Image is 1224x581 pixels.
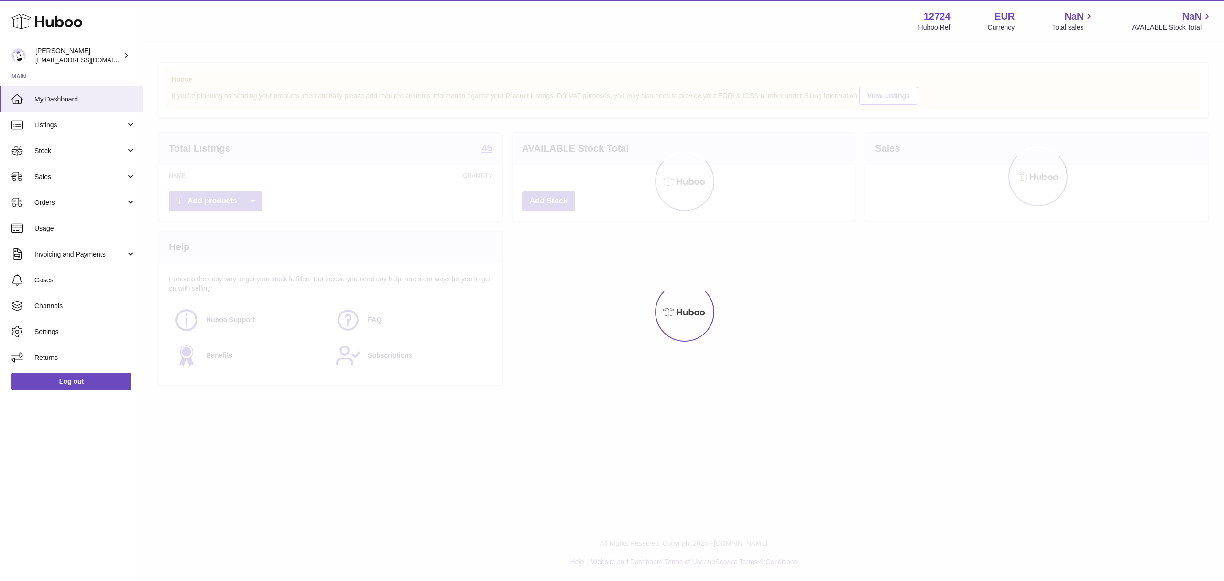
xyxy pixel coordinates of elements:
span: Stock [34,146,126,156]
span: Listings [34,121,126,130]
span: [EMAIL_ADDRESS][DOMAIN_NAME] [35,56,141,64]
span: Cases [34,276,136,285]
div: Currency [988,23,1015,32]
span: Channels [34,302,136,311]
img: internalAdmin-12724@internal.huboo.com [11,48,26,63]
strong: 12724 [924,10,951,23]
span: Sales [34,172,126,181]
span: Total sales [1052,23,1094,32]
strong: EUR [994,10,1015,23]
span: AVAILABLE Stock Total [1132,23,1213,32]
span: Settings [34,327,136,336]
a: Log out [11,373,131,390]
span: Orders [34,198,126,207]
span: NaN [1064,10,1083,23]
a: NaN Total sales [1052,10,1094,32]
span: Invoicing and Payments [34,250,126,259]
span: NaN [1182,10,1202,23]
span: Usage [34,224,136,233]
div: [PERSON_NAME] [35,46,121,65]
div: Huboo Ref [918,23,951,32]
span: Returns [34,353,136,362]
a: NaN AVAILABLE Stock Total [1132,10,1213,32]
span: My Dashboard [34,95,136,104]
